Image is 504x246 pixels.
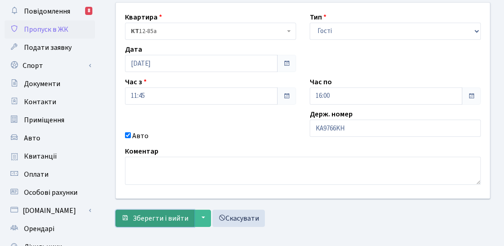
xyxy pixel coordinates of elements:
b: КТ [131,27,139,36]
a: Авто [5,129,95,147]
span: Авто [24,133,40,143]
span: Особові рахунки [24,188,77,198]
a: Особові рахунки [5,183,95,202]
a: Оплати [5,165,95,183]
a: Квитанції [5,147,95,165]
a: Орендарі [5,220,95,238]
span: <b>КТ</b>&nbsp;&nbsp;&nbsp;&nbsp;12-85а [131,27,285,36]
a: Повідомлення8 [5,2,95,20]
span: Орендарі [24,224,54,234]
span: Оплати [24,169,48,179]
span: Квитанції [24,151,57,161]
a: Скасувати [212,210,265,227]
span: Зберегти і вийти [133,213,188,223]
input: AA0001AA [310,120,481,137]
label: Час з [125,77,147,87]
button: Зберегти і вийти [115,210,194,227]
label: Час по [310,77,332,87]
a: Подати заявку [5,39,95,57]
a: [DOMAIN_NAME] [5,202,95,220]
label: Тип [310,12,326,23]
a: Приміщення [5,111,95,129]
div: 8 [85,7,92,15]
a: Контакти [5,93,95,111]
span: <b>КТ</b>&nbsp;&nbsp;&nbsp;&nbsp;12-85а [125,23,296,40]
span: Подати заявку [24,43,72,53]
label: Держ. номер [310,109,353,120]
a: Документи [5,75,95,93]
a: Пропуск в ЖК [5,20,95,39]
span: Пропуск в ЖК [24,24,68,34]
label: Дата [125,44,142,55]
label: Коментар [125,146,158,157]
span: Контакти [24,97,56,107]
label: Авто [132,130,149,141]
label: Квартира [125,12,162,23]
span: Документи [24,79,60,89]
span: Приміщення [24,115,64,125]
span: Повідомлення [24,6,70,16]
a: Спорт [5,57,95,75]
